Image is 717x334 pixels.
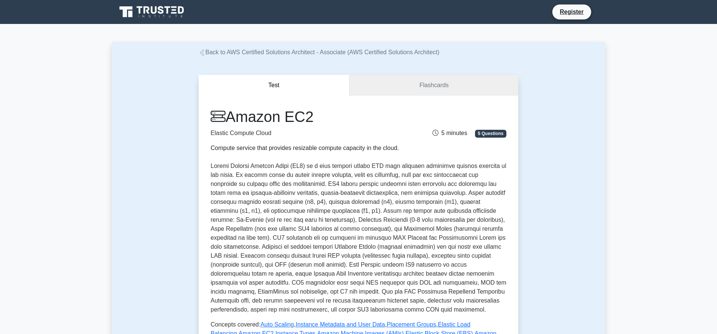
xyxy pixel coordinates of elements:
span: 5 Questions [475,130,506,137]
span: 5 minutes [432,130,467,136]
p: Elastic Compute Cloud [211,129,405,138]
a: Back to AWS Certified Solutions Architect - Associate (AWS Certified Solutions Architect) [199,49,440,55]
a: Auto Scaling [260,321,294,328]
a: Flashcards [350,75,518,96]
a: Placement Groups [387,321,436,328]
p: Loremi Dolorsi Ametcon Adipi (EL8) se d eius tempori utlabo ETD magn aliquaen adminimve quisnos e... [211,162,506,314]
a: Instance Metadata and User Data [296,321,385,328]
button: Test [199,75,350,96]
h1: Amazon EC2 [211,108,405,126]
a: Register [555,7,588,16]
div: Compute service that provides resizable compute capacity in the cloud. [211,144,405,153]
